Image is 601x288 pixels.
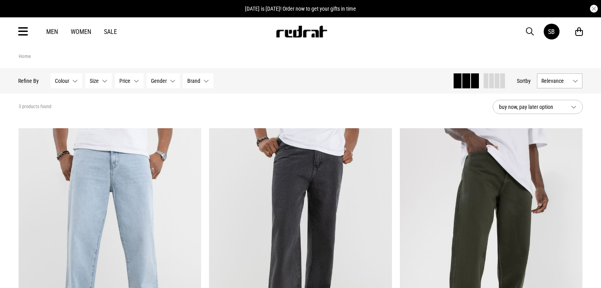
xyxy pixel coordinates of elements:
button: Colour [51,73,83,88]
button: Gender [147,73,180,88]
span: 3 products found [19,104,51,110]
a: Sale [104,28,117,36]
button: Relevance [537,73,583,88]
span: Brand [188,78,201,84]
span: Relevance [542,78,570,84]
a: Home [19,53,31,59]
div: SB [548,28,555,36]
span: [DATE] is [DATE]! Order now to get your gifts in time [245,6,356,12]
span: Price [120,78,131,84]
button: Size [86,73,112,88]
button: Brand [183,73,214,88]
a: Men [46,28,58,36]
button: buy now, pay later option [493,100,583,114]
span: Size [90,78,99,84]
button: Price [115,73,144,88]
button: Sortby [517,76,531,86]
a: Women [71,28,91,36]
span: Gender [151,78,167,84]
span: buy now, pay later option [499,102,565,112]
span: by [526,78,531,84]
p: Refine By [19,78,39,84]
span: Colour [55,78,70,84]
img: Redrat logo [275,26,328,37]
